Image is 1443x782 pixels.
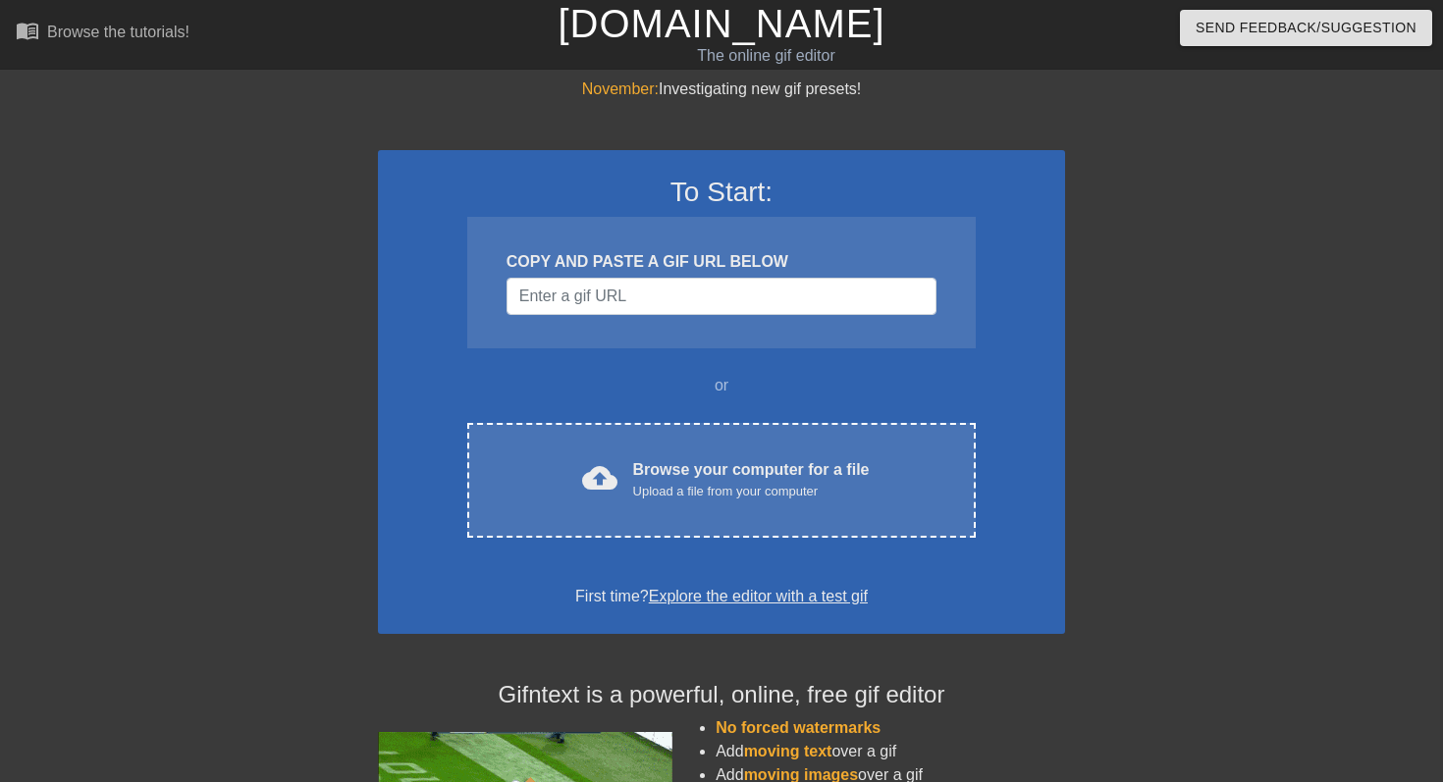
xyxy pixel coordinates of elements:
div: First time? [403,585,1040,608]
span: cloud_upload [582,460,617,495]
div: Browse the tutorials! [47,24,189,40]
span: moving text [744,743,832,759]
input: Username [507,278,936,315]
h4: Gifntext is a powerful, online, free gif editor [378,681,1065,709]
div: or [429,374,1014,397]
div: COPY AND PASTE A GIF URL BELOW [507,250,936,274]
div: Browse your computer for a file [633,458,870,501]
a: Explore the editor with a test gif [649,588,868,604]
span: menu_book [16,19,39,42]
span: November: [582,80,659,97]
a: [DOMAIN_NAME] [558,2,884,45]
li: Add over a gif [716,740,1065,763]
div: Investigating new gif presets! [378,78,1065,101]
span: No forced watermarks [716,719,881,736]
h3: To Start: [403,176,1040,209]
button: Send Feedback/Suggestion [1180,10,1432,46]
div: The online gif editor [491,44,1042,68]
a: Browse the tutorials! [16,19,189,49]
div: Upload a file from your computer [633,482,870,501]
span: Send Feedback/Suggestion [1196,16,1416,40]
